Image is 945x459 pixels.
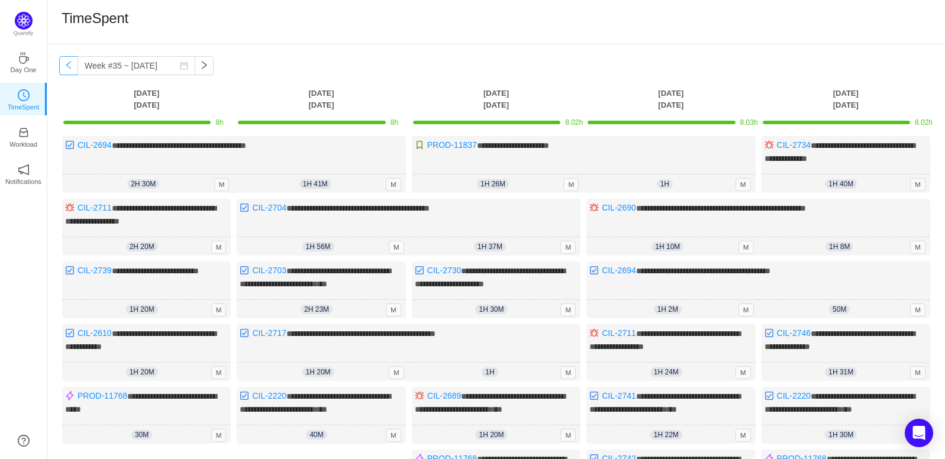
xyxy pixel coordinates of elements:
[59,87,234,111] th: [DATE] [DATE]
[740,118,758,127] span: 8.03h
[65,203,75,212] img: 10303
[825,367,857,377] span: 1h 31m
[252,266,286,275] a: CIL-2703
[386,178,401,191] span: M
[482,367,498,377] span: 1h
[738,241,754,254] span: M
[427,140,477,150] a: PROD-11837
[589,391,599,400] img: 10318
[131,430,152,439] span: 30m
[126,242,158,251] span: 2h 20m
[565,118,583,127] span: 8.02h
[910,178,925,191] span: M
[5,176,41,187] p: Notifications
[78,203,112,212] a: CIL-2711
[78,328,112,338] a: CIL-2610
[602,391,636,400] a: CIL-2741
[302,242,334,251] span: 1h 56m
[59,56,78,75] button: icon: left
[409,87,583,111] th: [DATE] [DATE]
[18,93,30,105] a: icon: clock-circleTimeSpent
[589,328,599,338] img: 10303
[386,303,401,316] span: M
[825,430,857,439] span: 1h 30m
[650,430,682,439] span: 1h 22m
[252,328,286,338] a: CIL-2717
[8,102,40,112] p: TimeSpent
[602,203,636,212] a: CIL-2690
[234,87,408,111] th: [DATE] [DATE]
[214,178,230,191] span: M
[910,303,925,316] span: M
[589,203,599,212] img: 10303
[602,328,636,338] a: CIL-2711
[563,178,579,191] span: M
[211,241,227,254] span: M
[301,305,333,314] span: 2h 23m
[18,164,30,176] i: icon: notification
[9,139,37,150] p: Workload
[240,203,249,212] img: 10318
[736,178,751,191] span: M
[78,266,112,275] a: CIL-2739
[759,87,933,111] th: [DATE] [DATE]
[302,367,334,377] span: 1h 20m
[475,430,507,439] span: 1h 20m
[475,305,507,314] span: 1h 30m
[195,56,214,75] button: icon: right
[127,179,159,189] span: 2h 30m
[252,203,286,212] a: CIL-2704
[777,328,811,338] a: CIL-2746
[14,30,34,38] p: Quantify
[736,366,751,379] span: M
[589,266,599,275] img: 10318
[211,429,227,442] span: M
[477,179,509,189] span: 1h 26m
[389,366,404,379] span: M
[905,419,933,447] div: Open Intercom Messenger
[738,303,754,316] span: M
[65,328,75,338] img: 10318
[560,241,576,254] span: M
[18,52,30,64] i: icon: coffee
[18,127,30,138] i: icon: inbox
[389,241,404,254] span: M
[180,62,188,70] i: icon: calendar
[915,118,933,127] span: 8.02h
[126,367,158,377] span: 1h 20m
[474,242,506,251] span: 1h 37m
[18,130,30,142] a: icon: inboxWorkload
[654,305,682,314] span: 1h 2m
[65,391,75,400] img: 10307
[657,179,673,189] span: 1h
[252,391,286,400] a: CIL-2220
[560,366,576,379] span: M
[62,9,128,27] h1: TimeSpent
[765,328,774,338] img: 10318
[602,266,636,275] a: CIL-2694
[240,391,249,400] img: 10318
[240,328,249,338] img: 10318
[650,367,682,377] span: 1h 24m
[825,242,853,251] span: 1h 8m
[215,118,223,127] span: 8h
[10,64,36,75] p: Day One
[299,179,331,189] span: 1h 41m
[765,391,774,400] img: 10318
[910,366,925,379] span: M
[306,430,327,439] span: 40m
[391,118,398,127] span: 8h
[829,305,850,314] span: 50m
[386,429,401,442] span: M
[18,56,30,67] a: icon: coffeeDay One
[427,391,462,400] a: CIL-2689
[126,305,158,314] span: 1h 20m
[18,167,30,179] a: icon: notificationNotifications
[560,429,576,442] span: M
[15,12,33,30] img: Quantify
[415,391,424,400] img: 10303
[240,266,249,275] img: 10318
[78,56,195,75] input: Select a week
[18,89,30,101] i: icon: clock-circle
[65,266,75,275] img: 10318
